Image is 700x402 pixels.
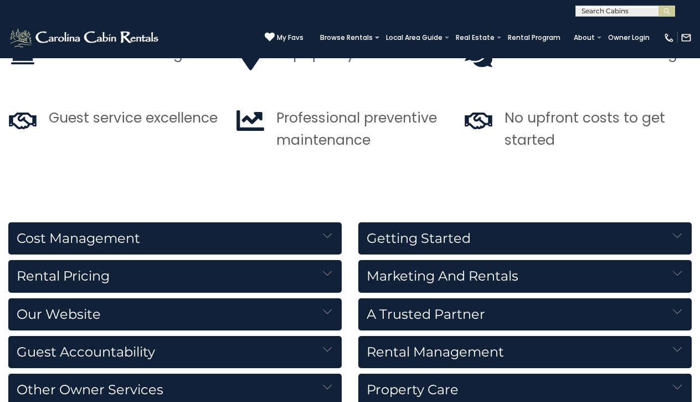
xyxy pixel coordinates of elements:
a: Real Estate [450,30,500,45]
h5: A Trusted Partner [358,298,692,330]
img: White-1-2.png [8,27,162,49]
h5: Guest Accountability [8,336,342,368]
img: phone-regular-white.png [663,32,675,43]
a: About [568,30,600,45]
img: down-arrow-card.svg [323,231,332,240]
img: down-arrow-card.svg [673,269,682,278]
img: down-arrow-card.svg [673,383,682,391]
a: Rental Program [502,30,566,45]
h5: Marketing and Rentals [358,260,692,292]
img: down-arrow-card.svg [323,383,332,391]
a: Owner Login [603,30,655,45]
h5: Cost Management [8,222,342,255]
img: down-arrow-card.svg [323,345,332,354]
img: down-arrow-card.svg [673,345,682,354]
a: My Favs [265,32,303,43]
p: No upfront costs to get started [505,107,665,151]
span: My Favs [277,33,303,43]
img: down-arrow-card.svg [673,231,682,240]
img: mail-regular-white.png [681,32,692,43]
h5: Rental Management [358,336,692,368]
img: down-arrow-card.svg [673,307,682,316]
img: down-arrow-card.svg [323,269,332,278]
h5: Rental Pricing [8,260,342,292]
h5: Our Website [8,298,342,330]
a: Local Area Guide [380,30,448,45]
h5: Getting Started [358,222,692,255]
a: Browse Rentals [315,30,378,45]
p: Professional preventive maintenance [276,107,437,151]
img: down-arrow-card.svg [323,307,332,316]
p: Guest service excellence [49,107,218,129]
